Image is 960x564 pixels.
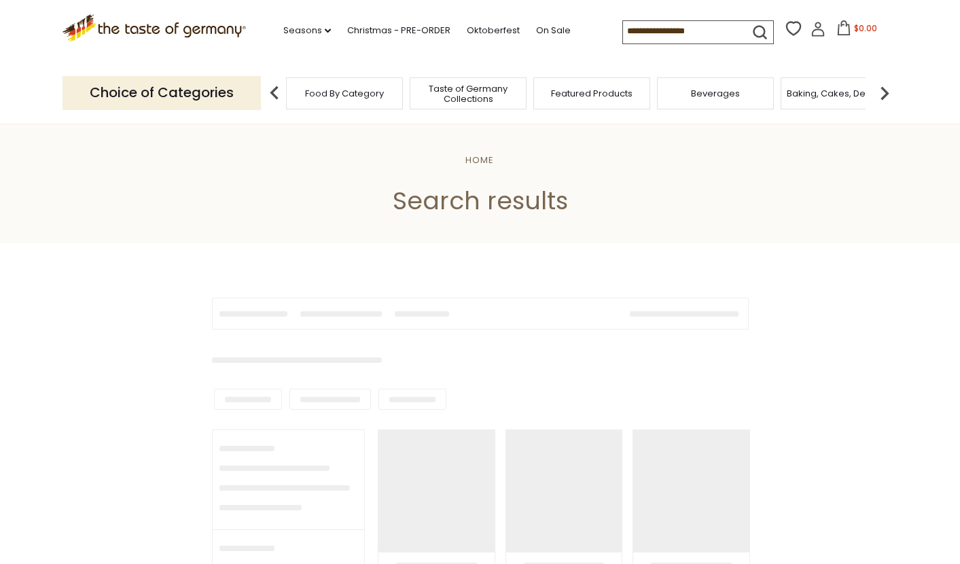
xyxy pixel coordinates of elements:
span: $0.00 [854,22,877,34]
a: Oktoberfest [467,23,520,38]
button: $0.00 [828,20,886,41]
h1: Search results [42,186,918,216]
a: Featured Products [551,88,633,99]
img: previous arrow [261,80,288,107]
a: Home [465,154,494,166]
a: Seasons [283,23,331,38]
a: Christmas - PRE-ORDER [347,23,450,38]
a: Baking, Cakes, Desserts [787,88,892,99]
p: Choice of Categories [63,76,261,109]
a: Taste of Germany Collections [414,84,522,104]
a: Food By Category [305,88,384,99]
a: Beverages [691,88,740,99]
img: next arrow [871,80,898,107]
a: On Sale [536,23,571,38]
